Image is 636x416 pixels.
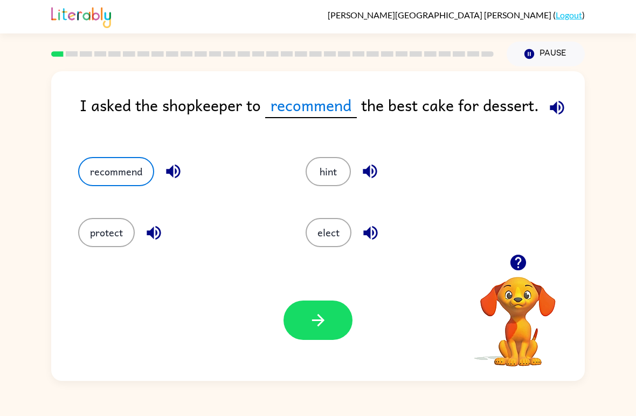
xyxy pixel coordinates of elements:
[328,10,585,20] div: ( )
[265,93,357,118] span: recommend
[51,4,111,28] img: Literably
[306,218,351,247] button: elect
[464,260,572,368] video: Your browser must support playing .mp4 files to use Literably. Please try using another browser.
[306,157,351,186] button: hint
[78,218,135,247] button: protect
[80,93,585,135] div: I asked the shopkeeper to the best cake for dessert.
[556,10,582,20] a: Logout
[507,42,585,66] button: Pause
[78,157,154,186] button: recommend
[328,10,553,20] span: [PERSON_NAME][GEOGRAPHIC_DATA] [PERSON_NAME]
